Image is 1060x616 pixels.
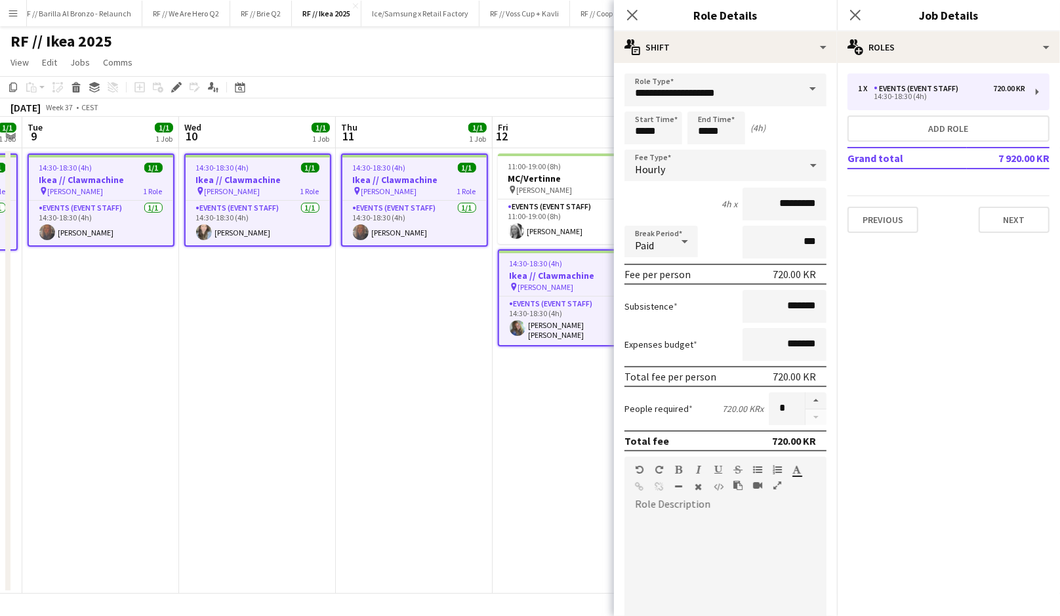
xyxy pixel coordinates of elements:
button: RF // Brie Q2 [230,1,292,26]
span: 12 [496,129,508,144]
div: (4h) [750,122,765,134]
button: Unordered List [753,464,762,475]
h1: RF // Ikea 2025 [10,31,112,51]
span: [PERSON_NAME] [361,186,417,196]
div: 720.00 KR [772,434,816,447]
span: [PERSON_NAME] [48,186,104,196]
label: People required [624,403,693,415]
span: Week 37 [43,102,76,112]
span: [PERSON_NAME] [518,282,574,292]
button: HTML Code [714,482,723,492]
div: 720.00 KR [773,370,816,383]
app-card-role: Events (Event Staff)1/114:30-18:30 (4h)[PERSON_NAME] [186,201,330,245]
button: RF // We Are Hero Q2 [142,1,230,26]
button: Ordered List [773,464,782,475]
span: 9 [26,129,43,144]
span: 1/1 [155,123,173,133]
div: 1 x [858,84,874,93]
button: Previous [847,207,918,233]
div: 720.00 KR [773,268,816,281]
div: Total fee [624,434,669,447]
span: 1/1 [144,163,163,173]
button: RF // Coop Grill // Q2 -Q3 [570,1,670,26]
td: 7 920.00 KR [967,148,1050,169]
button: Add role [847,115,1050,142]
button: RF // Ikea 2025 [292,1,361,26]
div: 1 Job [312,134,329,144]
div: Shift [614,31,837,63]
span: 10 [182,129,201,144]
div: 1 Job [155,134,173,144]
span: 14:30-18:30 (4h) [353,163,406,173]
h3: Ikea // Clawmachine [342,174,487,186]
a: View [5,54,34,71]
button: RF // Barilla Al Bronzo - Relaunch [12,1,142,26]
span: [PERSON_NAME] [205,186,260,196]
div: 720.00 KR x [722,403,764,415]
button: Strikethrough [733,464,743,475]
button: Bold [674,464,683,475]
div: CEST [81,102,98,112]
span: Fri [498,121,508,133]
td: Grand total [847,148,967,169]
span: 1 Role [144,186,163,196]
span: 1/1 [458,163,476,173]
app-job-card: 14:30-18:30 (4h)1/1Ikea // Clawmachine [PERSON_NAME]1 RoleEvents (Event Staff)1/114:30-18:30 (4h)... [184,154,331,247]
div: 14:30-18:30 (4h) [858,93,1025,100]
button: Redo [655,464,664,475]
h3: Role Details [614,7,837,24]
span: 14:30-18:30 (4h) [510,258,563,268]
button: Clear Formatting [694,482,703,492]
app-card-role: Events (Event Staff)1/111:00-19:00 (8h)[PERSON_NAME] [498,199,645,244]
a: Comms [98,54,138,71]
button: Next [979,207,1050,233]
app-card-role: Events (Event Staff)1/114:30-18:30 (4h)[PERSON_NAME] [PERSON_NAME] [499,297,643,345]
div: 4h x [722,198,737,210]
span: 1/1 [301,163,319,173]
span: 1 Role [300,186,319,196]
app-job-card: 11:00-19:00 (8h)1/1MC/Vertinne [PERSON_NAME]1 RoleEvents (Event Staff)1/111:00-19:00 (8h)[PERSON_... [498,154,645,244]
label: Subsistence [624,300,678,312]
span: 1/1 [312,123,330,133]
h3: Ikea // Clawmachine [499,270,643,281]
span: Paid [635,239,654,252]
div: Total fee per person [624,370,716,383]
app-job-card: 14:30-18:30 (4h)1/1Ikea // Clawmachine [PERSON_NAME]1 RoleEvents (Event Staff)1/114:30-18:30 (4h)... [498,249,645,346]
app-job-card: 14:30-18:30 (4h)1/1Ikea // Clawmachine [PERSON_NAME]1 RoleEvents (Event Staff)1/114:30-18:30 (4h)... [341,154,488,247]
button: Undo [635,464,644,475]
div: 720.00 KR [993,84,1025,93]
span: 1 Role [457,186,476,196]
div: 1 Job [469,134,486,144]
button: Fullscreen [773,480,782,491]
span: View [10,56,29,68]
button: Insert video [753,480,762,491]
span: 11 [339,129,357,144]
button: Text Color [792,464,802,475]
span: Jobs [70,56,90,68]
a: Jobs [65,54,95,71]
label: Expenses budget [624,339,697,350]
button: Ice/Samsung x Retail Factory [361,1,479,26]
button: Italic [694,464,703,475]
app-job-card: 14:30-18:30 (4h)1/1Ikea // Clawmachine [PERSON_NAME]1 RoleEvents (Event Staff)1/114:30-18:30 (4h)... [28,154,174,247]
div: Fee per person [624,268,691,281]
span: 14:30-18:30 (4h) [39,163,92,173]
button: Underline [714,464,723,475]
div: Roles [837,31,1060,63]
span: 1/1 [468,123,487,133]
span: [PERSON_NAME] [517,185,573,195]
button: Increase [805,392,826,409]
span: Edit [42,56,57,68]
button: Paste as plain text [733,480,743,491]
button: Horizontal Line [674,482,683,492]
h3: Job Details [837,7,1060,24]
h3: MC/Vertinne [498,173,645,184]
div: Events (Event Staff) [874,84,964,93]
app-card-role: Events (Event Staff)1/114:30-18:30 (4h)[PERSON_NAME] [342,201,487,245]
a: Edit [37,54,62,71]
